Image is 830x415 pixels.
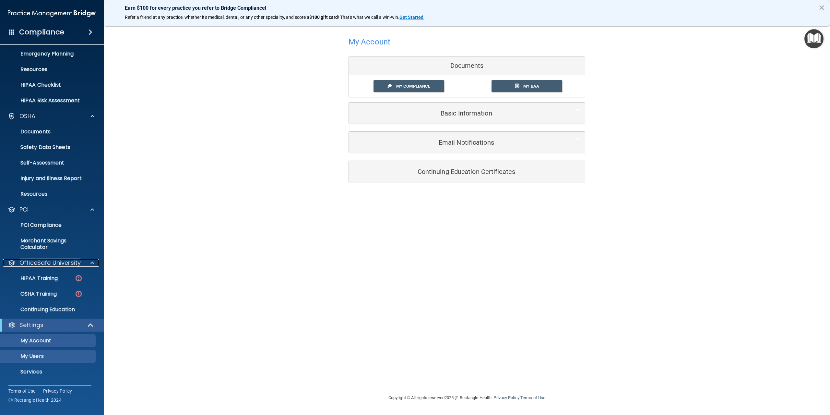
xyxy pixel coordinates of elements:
[4,144,93,151] p: Safety Data Sheets
[349,56,585,75] div: Documents
[4,128,93,135] p: Documents
[4,369,93,375] p: Services
[4,97,93,104] p: HIPAA Risk Assessment
[396,84,430,89] span: My Compliance
[4,291,57,297] p: OSHA Training
[75,290,83,298] img: danger-circle.6113f641.png
[4,306,93,313] p: Continuing Education
[349,387,585,408] div: Copyright © All rights reserved 2025 @ Rectangle Health | |
[8,397,62,403] span: Ⓒ Rectangle Health 2024
[523,84,539,89] span: My BAA
[4,160,93,166] p: Self-Assessment
[8,259,94,267] a: OfficeSafe University
[354,164,580,179] a: Continuing Education Certificates
[4,51,93,57] p: Emergency Planning
[4,222,93,228] p: PCI Compliance
[354,139,560,146] h5: Email Notifications
[354,106,580,120] a: Basic Information
[4,353,93,360] p: My Users
[8,388,35,394] a: Terms of Use
[399,15,423,20] strong: Get Started
[8,7,96,20] img: PMB logo
[125,15,309,20] span: Refer a friend at any practice, whether it's medical, dental, or any other speciality, and score a
[4,238,93,250] p: Merchant Savings Calculator
[4,384,93,391] p: Sign Out
[4,191,93,197] p: Resources
[4,337,93,344] p: My Account
[43,388,72,394] a: Privacy Policy
[19,112,36,120] p: OSHA
[354,135,580,150] a: Email Notifications
[4,275,58,282] p: HIPAA Training
[349,38,390,46] h4: My Account
[19,259,81,267] p: OfficeSafe University
[4,82,93,88] p: HIPAA Checklist
[19,321,43,329] p: Settings
[8,321,94,329] a: Settings
[4,175,93,182] p: Injury and Illness Report
[19,206,29,214] p: PCI
[354,168,560,175] h5: Continuing Education Certificates
[354,110,560,117] h5: Basic Information
[819,2,825,13] button: Close
[309,15,338,20] strong: $100 gift card
[75,274,83,282] img: danger-circle.6113f641.png
[520,395,545,400] a: Terms of Use
[399,15,424,20] a: Get Started
[8,112,94,120] a: OSHA
[804,29,824,48] button: Open Resource Center
[19,28,64,37] h4: Compliance
[493,395,519,400] a: Privacy Policy
[125,5,809,11] p: Earn $100 for every practice you refer to Bridge Compliance!
[4,66,93,73] p: Resources
[8,206,94,214] a: PCI
[338,15,399,20] span: ! That's what we call a win-win.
